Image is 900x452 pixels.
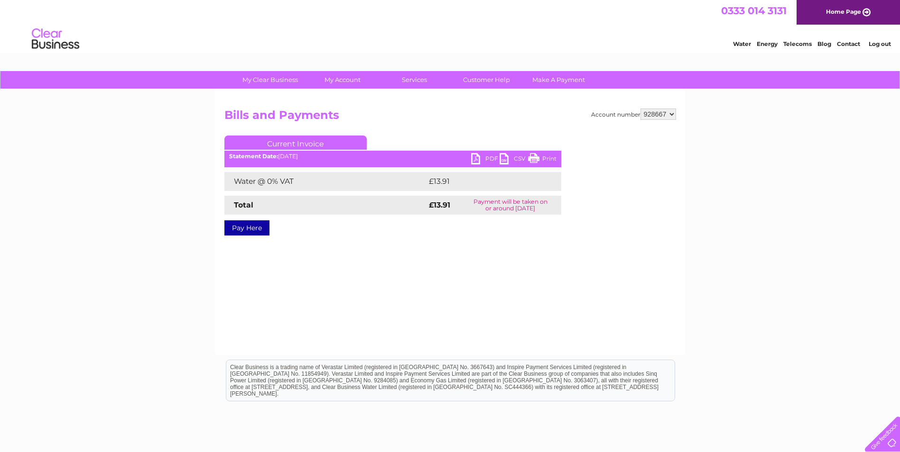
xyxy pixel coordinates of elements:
img: logo.png [31,25,80,54]
a: Blog [817,40,831,47]
a: Services [375,71,454,89]
a: CSV [500,153,528,167]
td: Payment will be taken on or around [DATE] [460,196,561,215]
a: Telecoms [783,40,812,47]
a: Print [528,153,557,167]
a: Current Invoice [224,136,367,150]
a: Make A Payment [520,71,598,89]
div: Clear Business is a trading name of Verastar Limited (registered in [GEOGRAPHIC_DATA] No. 3667643... [226,5,675,46]
a: PDF [471,153,500,167]
strong: Total [234,200,253,209]
a: Customer Help [447,71,526,89]
b: Statement Date: [229,153,278,160]
a: Log out [869,40,891,47]
td: Water @ 0% VAT [224,172,427,191]
a: My Clear Business [231,71,309,89]
td: £13.91 [427,172,540,191]
a: My Account [303,71,381,89]
a: Pay Here [224,220,269,235]
div: Account number [591,108,676,120]
a: 0333 014 3131 [721,5,787,17]
h2: Bills and Payments [224,108,676,127]
div: [DATE] [224,153,561,160]
a: Contact [837,40,860,47]
a: Energy [757,40,778,47]
a: Water [733,40,751,47]
strong: £13.91 [429,200,450,209]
